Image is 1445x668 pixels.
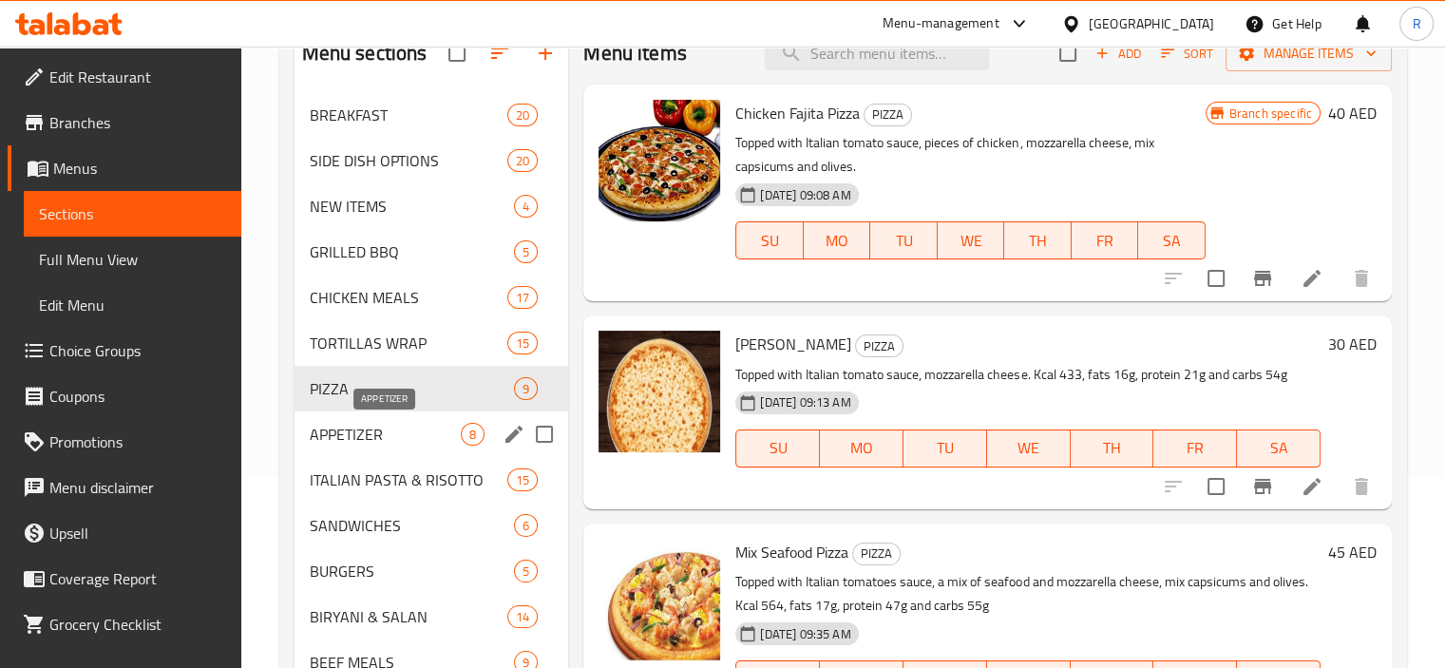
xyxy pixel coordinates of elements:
div: CHICKEN MEALS17 [295,275,569,320]
a: Choice Groups [8,328,241,373]
span: R [1412,13,1420,34]
span: SA [1146,227,1198,255]
h6: 30 AED [1328,331,1377,357]
button: TH [1004,221,1072,259]
span: Menu disclaimer [49,476,226,499]
span: PIZZA [310,377,515,400]
img: Chicken Fajita Pizza [599,100,720,221]
span: 4 [515,198,537,216]
a: Upsell [8,510,241,556]
span: 8 [462,426,484,444]
button: Add [1088,39,1149,68]
button: edit [500,420,528,449]
p: Topped with Italian tomatoes sauce, a mix of seafood and mozzarella cheese, mix capsicums and oli... [735,570,1321,618]
a: Coupons [8,373,241,419]
button: Branch-specific-item [1240,256,1285,301]
div: SANDWICHES6 [295,503,569,548]
span: [DATE] 09:35 AM [752,625,858,643]
div: BIRYANI & SALAN14 [295,594,569,639]
span: 5 [515,243,537,261]
span: Choice Groups [49,339,226,362]
h6: 40 AED [1328,100,1377,126]
span: TU [911,434,979,462]
span: 20 [508,152,537,170]
span: 5 [515,563,537,581]
a: Full Menu View [24,237,241,282]
input: search [765,37,989,70]
a: Branches [8,100,241,145]
span: BURGERS [310,560,515,582]
div: BURGERS5 [295,548,569,594]
span: BREAKFAST [310,104,508,126]
span: TH [1012,227,1064,255]
div: items [461,423,485,446]
img: Margherita Pizza [599,331,720,452]
div: TORTILLAS WRAP15 [295,320,569,366]
span: SU [744,434,812,462]
span: Sort sections [477,30,523,76]
a: Grocery Checklist [8,601,241,647]
span: Upsell [49,522,226,544]
span: Sections [39,202,226,225]
h6: 45 AED [1328,539,1377,565]
button: Add section [523,30,568,76]
span: WE [995,434,1063,462]
div: GRILLED BBQ5 [295,229,569,275]
div: ITALIAN PASTA & RISOTTO15 [295,457,569,503]
span: 17 [508,289,537,307]
button: TU [870,221,938,259]
span: PIZZA [853,543,900,564]
div: items [507,332,538,354]
span: APPETIZER [310,423,462,446]
button: TU [903,429,987,468]
div: items [514,377,538,400]
div: items [514,560,538,582]
img: Mix Seafood Pizza [599,539,720,660]
span: SA [1245,434,1313,462]
div: items [514,514,538,537]
div: BREAKFAST20 [295,92,569,138]
div: items [514,195,538,218]
span: WE [945,227,998,255]
div: [GEOGRAPHIC_DATA] [1089,13,1214,34]
span: Add item [1088,39,1149,68]
span: GRILLED BBQ [310,240,515,263]
div: PIZZA9 [295,366,569,411]
div: SIDE DISH OPTIONS20 [295,138,569,183]
span: NEW ITEMS [310,195,515,218]
span: PIZZA [856,335,903,357]
span: TORTILLAS WRAP [310,332,508,354]
span: 14 [508,608,537,626]
span: SANDWICHES [310,514,515,537]
a: Menus [8,145,241,191]
span: Select to update [1196,258,1236,298]
span: Mix Seafood Pizza [735,538,848,566]
button: MO [820,429,903,468]
span: TU [878,227,930,255]
span: Full Menu View [39,248,226,271]
button: WE [987,429,1071,468]
div: PIZZA [855,334,903,357]
div: items [507,468,538,491]
span: SU [744,227,795,255]
div: SIDE DISH OPTIONS [310,149,508,172]
span: Edit Menu [39,294,226,316]
button: SA [1138,221,1206,259]
button: SU [735,429,820,468]
a: Sections [24,191,241,237]
button: Sort [1156,39,1218,68]
span: [DATE] 09:13 AM [752,393,858,411]
span: Branch specific [1222,105,1320,123]
div: PIZZA [864,104,912,126]
span: MO [827,434,896,462]
span: 20 [508,106,537,124]
a: Menu disclaimer [8,465,241,510]
span: Sort items [1149,39,1226,68]
span: PIZZA [865,104,911,125]
span: CHICKEN MEALS [310,286,508,309]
